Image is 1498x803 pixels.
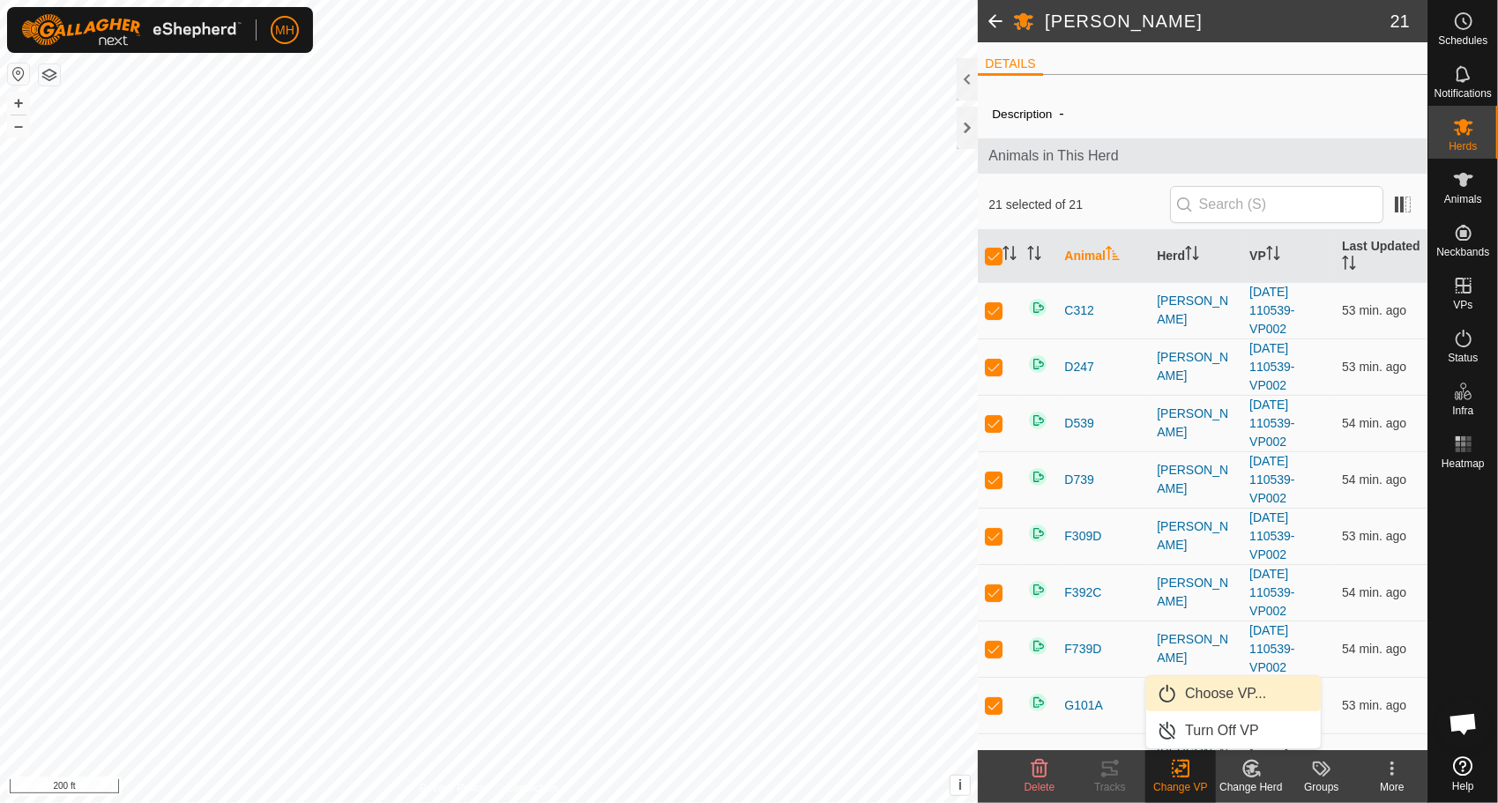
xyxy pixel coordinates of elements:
div: [PERSON_NAME] [1157,574,1235,611]
button: i [950,776,970,795]
div: Change Herd [1216,779,1286,795]
p-sorticon: Activate to sort [1185,249,1199,263]
span: Oct 13, 2025, 8:47 AM [1342,416,1406,430]
th: Animal [1057,230,1150,283]
th: Last Updated [1335,230,1427,283]
div: [PERSON_NAME] [1157,348,1235,385]
a: [DATE] 110539-VP002 [1249,567,1294,618]
li: Turn Off VP [1146,713,1321,748]
span: Status [1448,353,1478,363]
div: Change VP [1145,779,1216,795]
img: returning on [1027,636,1048,657]
p-sorticon: Activate to sort [1002,249,1017,263]
p-sorticon: Activate to sort [1027,249,1041,263]
span: MH [275,21,294,40]
span: F309D [1064,527,1101,546]
span: Oct 13, 2025, 8:47 AM [1342,698,1406,712]
a: Privacy Policy [420,780,486,796]
span: VPs [1453,300,1472,310]
div: [PERSON_NAME] [1157,630,1235,667]
div: [PERSON_NAME] [1157,405,1235,442]
span: Oct 13, 2025, 8:47 AM [1342,360,1406,374]
a: Help [1428,749,1498,799]
p-sorticon: Activate to sort [1106,249,1120,263]
span: D539 [1064,414,1093,433]
a: [DATE] 110539-VP002 [1249,454,1294,505]
img: returning on [1027,692,1048,713]
button: + [8,93,29,114]
span: Neckbands [1436,247,1489,257]
p-sorticon: Activate to sort [1342,258,1356,272]
div: Tracks [1075,779,1145,795]
button: Map Layers [39,64,60,86]
h2: [PERSON_NAME] [1045,11,1390,32]
th: Herd [1150,230,1242,283]
span: Oct 13, 2025, 8:47 AM [1342,642,1406,656]
img: returning on [1027,579,1048,600]
span: D247 [1064,358,1093,376]
div: [PERSON_NAME] [1157,292,1235,329]
span: i [958,777,962,792]
img: returning on [1027,410,1048,431]
div: [PERSON_NAME] [1157,461,1235,498]
span: - [1052,99,1070,128]
a: [DATE] 110539-VP002 [1249,623,1294,674]
span: Notifications [1435,88,1492,99]
span: F739D [1064,640,1101,658]
span: G101A [1064,696,1103,715]
th: VP [1242,230,1335,283]
img: returning on [1027,748,1048,770]
li: DETAILS [978,55,1042,76]
div: Open chat [1437,697,1490,750]
span: Schedules [1438,35,1487,46]
a: [DATE] 110539-VP002 [1249,398,1294,449]
span: Animals in This Herd [988,145,1417,167]
img: returning on [1027,297,1048,318]
a: Contact Us [506,780,558,796]
p-sorticon: Activate to sort [1266,249,1280,263]
a: [DATE] 110539-VP002 [1249,285,1294,336]
div: [PERSON_NAME] [1157,517,1235,554]
span: Animals [1444,194,1482,204]
span: F392C [1064,584,1101,602]
img: Gallagher Logo [21,14,242,46]
div: Groups [1286,779,1357,795]
img: returning on [1027,353,1048,375]
span: D739 [1064,471,1093,489]
span: Turn Off VP [1185,720,1259,741]
li: Choose VP... [1146,676,1321,711]
input: Search (S) [1170,186,1383,223]
span: Oct 13, 2025, 8:47 AM [1342,585,1406,599]
div: More [1357,779,1427,795]
span: Choose VP... [1185,683,1266,704]
span: Oct 13, 2025, 8:47 AM [1342,303,1406,317]
a: [DATE] 110539-VP002 [1249,510,1294,561]
span: Oct 13, 2025, 8:47 AM [1342,529,1406,543]
span: Herds [1449,141,1477,152]
span: 21 selected of 21 [988,196,1169,214]
button: Reset Map [8,63,29,85]
img: returning on [1027,523,1048,544]
span: Infra [1452,405,1473,416]
span: 21 [1390,8,1410,34]
a: [DATE] 110539-VP002 [1249,341,1294,392]
span: Delete [1025,781,1055,793]
span: Heatmap [1442,458,1485,469]
span: Oct 13, 2025, 8:47 AM [1342,472,1406,487]
img: returning on [1027,466,1048,487]
button: – [8,115,29,137]
span: Help [1452,781,1474,792]
label: Description [992,108,1052,121]
span: C312 [1064,301,1093,320]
